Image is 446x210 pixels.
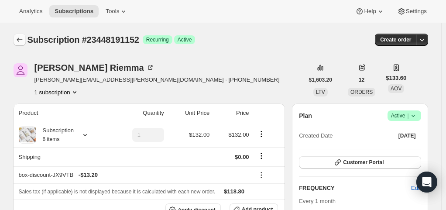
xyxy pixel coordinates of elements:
span: Created Date [299,131,333,140]
button: Help [350,5,390,17]
span: ORDERS [350,89,373,95]
span: - $13.20 [79,171,98,179]
span: $0.00 [235,154,249,160]
span: Allyson Riemma [14,63,27,77]
span: Recurring [146,36,169,43]
button: Tools [100,5,133,17]
th: Unit Price [167,103,213,123]
span: AOV [391,86,401,92]
button: Subscriptions [14,34,26,46]
span: $133.60 [386,74,406,83]
span: Tools [106,8,119,15]
div: Subscription [36,126,74,144]
span: Analytics [19,8,42,15]
span: | [407,112,408,119]
span: $118.80 [224,188,244,195]
span: $132.00 [189,131,209,138]
button: $1,603.20 [304,74,337,86]
span: Active [178,36,192,43]
span: Create order [380,36,411,43]
h2: FREQUENCY [299,184,411,193]
th: Product [14,103,110,123]
span: Active [391,111,418,120]
h2: Plan [299,111,312,120]
button: Customer Portal [299,156,421,169]
th: Price [212,103,251,123]
span: Settings [406,8,427,15]
div: Open Intercom Messenger [416,172,437,193]
span: LTV [316,89,325,95]
button: Product actions [34,88,79,96]
img: product img [19,127,36,142]
span: Customer Portal [343,159,384,166]
div: [PERSON_NAME] Riemma [34,63,154,72]
span: Help [364,8,376,15]
button: Analytics [14,5,48,17]
button: [DATE] [393,130,421,142]
th: Quantity [110,103,167,123]
span: $1,603.20 [309,76,332,83]
button: Create order [375,34,416,46]
span: Every 1 month [299,198,336,204]
span: Sales tax (if applicable) is not displayed because it is calculated with each new order. [19,189,216,195]
span: 12 [359,76,364,83]
span: $132.00 [229,131,249,138]
button: Product actions [254,129,268,139]
span: Subscription #23448191152 [27,35,139,45]
button: Shipping actions [254,151,268,161]
span: [PERSON_NAME][EMAIL_ADDRESS][PERSON_NAME][DOMAIN_NAME] · [PHONE_NUMBER] [34,76,280,84]
th: Shipping [14,147,110,166]
button: Subscriptions [49,5,99,17]
button: Edit [406,181,426,195]
span: Subscriptions [55,8,93,15]
button: Settings [392,5,432,17]
div: box-discount-JX9VTB [19,171,249,179]
small: 6 items [43,136,60,142]
span: [DATE] [398,132,416,139]
button: 12 [353,74,370,86]
span: Edit [411,184,421,193]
